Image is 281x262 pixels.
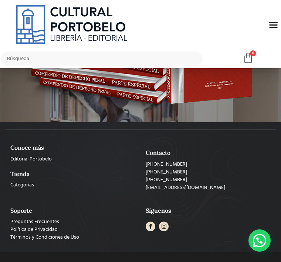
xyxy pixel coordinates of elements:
a: [PHONE_NUMBER] [146,176,271,184]
a: Términos y Condiciones de Uso [10,233,135,241]
a: [PHONE_NUMBER] [146,160,271,168]
span: 0 [250,50,256,56]
span: [EMAIL_ADDRESS][DOMAIN_NAME] [146,184,225,192]
h2: Tienda [10,170,135,178]
a: Editorial Portobelo [10,155,135,163]
div: Menu Toggle [267,17,281,31]
span: [PHONE_NUMBER] [146,160,187,168]
input: Búsqueda [1,52,203,66]
span: Términos y Condiciones de Uso [10,233,79,241]
a: 0 [243,53,254,64]
a: [EMAIL_ADDRESS][DOMAIN_NAME] [146,184,271,192]
span: Política de Privacidad [10,226,58,233]
h2: Conoce más [10,144,135,151]
div: Contactar por WhatsApp [248,229,271,252]
span: [PHONE_NUMBER] [146,168,187,176]
span: Editorial Portobelo [10,155,52,163]
a: [PHONE_NUMBER] [146,168,271,176]
span: Categorías [10,181,34,189]
h2: Síguenos [146,207,271,214]
h2: Soporte [10,207,135,214]
a: Preguntas Frecuentes [10,218,135,226]
h2: Contacto [146,149,271,156]
span: [PHONE_NUMBER] [146,176,187,184]
a: Política de Privacidad [10,226,135,233]
span: Preguntas Frecuentes [10,218,59,226]
a: Categorías [10,181,135,189]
